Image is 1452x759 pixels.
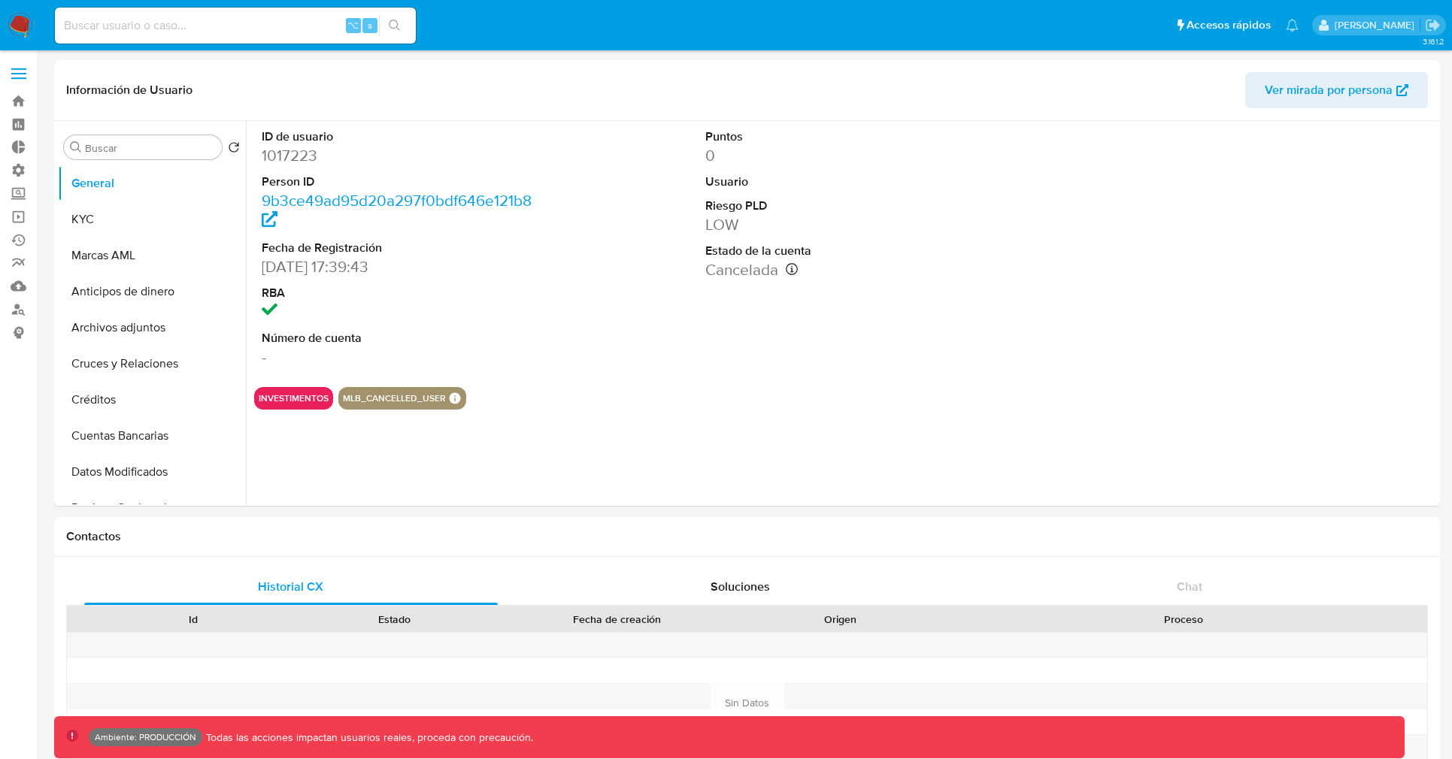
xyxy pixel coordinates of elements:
[262,129,542,145] dt: ID de usuario
[58,310,246,346] button: Archivos adjuntos
[368,18,372,32] span: s
[1286,19,1299,32] a: Notificaciones
[1245,72,1428,108] button: Ver mirada por persona
[262,145,542,166] dd: 1017223
[1265,72,1393,108] span: Ver mirada por persona
[58,237,246,274] button: Marcas AML
[750,612,930,627] div: Origen
[262,189,532,232] a: 9b3ce49ad95d20a297f0bdf646e121b8
[202,730,533,745] p: Todas las acciones impactan usuarios reales, proceda con precaución.
[66,529,1428,544] h1: Contactos
[70,141,82,153] button: Buscar
[58,165,246,201] button: General
[258,578,323,595] span: Historial CX
[262,256,542,277] dd: [DATE] 17:39:43
[58,346,246,382] button: Cruces y Relaciones
[58,382,246,418] button: Créditos
[505,612,730,627] div: Fecha de creación
[262,174,542,190] dt: Person ID
[85,141,216,155] input: Buscar
[262,330,542,346] dt: Número de cuenta
[705,174,986,190] dt: Usuario
[66,83,192,98] h1: Información de Usuario
[951,612,1417,627] div: Proceso
[705,198,986,214] dt: Riesgo PLD
[58,454,246,490] button: Datos Modificados
[95,734,196,740] p: Ambiente: PRODUCCIÓN
[1425,17,1441,33] a: Salir
[58,418,246,454] button: Cuentas Bancarias
[705,243,986,259] dt: Estado de la cuenta
[262,285,542,301] dt: RBA
[55,16,416,35] input: Buscar usuario o caso...
[705,145,986,166] dd: 0
[58,274,246,310] button: Anticipos de dinero
[1177,578,1202,595] span: Chat
[347,18,359,32] span: ⌥
[228,141,240,158] button: Volver al orden por defecto
[1187,17,1271,33] span: Accesos rápidos
[705,129,986,145] dt: Puntos
[379,15,410,36] button: search-icon
[711,578,770,595] span: Soluciones
[1335,18,1420,32] p: mauro.ibarra@mercadolibre.com
[705,214,986,235] dd: LOW
[58,201,246,237] button: KYC
[262,240,542,256] dt: Fecha de Registración
[705,259,986,280] dd: Cancelada
[262,346,542,367] dd: -
[58,490,246,526] button: Devices Geolocation
[104,612,283,627] div: Id
[305,612,484,627] div: Estado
